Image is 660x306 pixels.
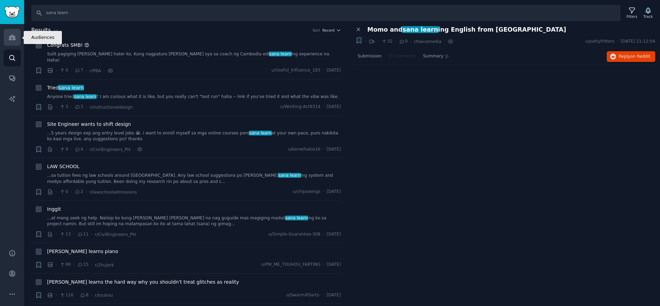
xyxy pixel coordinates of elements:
[59,189,68,195] span: 0
[47,121,131,128] a: Site Engineer wants to shift design
[73,231,75,238] span: ·
[367,26,566,33] span: Momo and ing English from [GEOGRAPHIC_DATA]
[323,262,324,268] span: ·
[377,38,378,45] span: ·
[91,231,92,238] span: ·
[47,94,341,100] a: Anyone triedsana learn? I am curious what it is like, but you really can't "test run" haha -- lmk...
[89,190,137,195] span: r/lawschooladmissions
[423,53,443,59] span: Summary
[47,173,341,185] a: ...sa tuition fees ng law schools around [GEOGRAPHIC_DATA]. Any law school suggestions po [PERSON...
[269,52,292,56] span: sana learn
[56,188,57,196] span: ·
[70,103,72,111] span: ·
[59,292,74,298] span: 116
[261,262,320,268] span: u/PM_ME_TOUHOU_FARTING
[47,51,341,63] a: Sulit pagiging [PERSON_NAME] hater ko. Kung nagpaturo [PERSON_NAME] sya sa coach ng Cambodia edis...
[80,292,88,298] span: 8
[56,67,57,74] span: ·
[358,53,382,59] span: Submission
[280,104,320,110] span: u/Working-Act9314
[47,278,239,286] a: [PERSON_NAME] learns the hard way why you shouldn't treat glitches as reality
[399,39,407,45] span: 0
[323,231,324,238] span: ·
[395,38,396,45] span: ·
[77,262,89,268] span: 15
[56,292,57,299] span: ·
[70,67,72,74] span: ·
[31,26,51,35] span: Results
[89,147,130,152] span: r/CivilEngineers_PH
[322,28,335,33] span: Recent
[70,146,72,153] span: ·
[91,292,92,299] span: ·
[95,293,113,298] span: r/touhou
[47,84,84,91] span: Tried
[59,67,68,74] span: 0
[58,85,85,90] span: sana learn
[627,14,637,19] div: Filters
[630,54,650,59] span: on Reddit
[272,67,320,74] span: u/Useful_Influence_183
[410,38,411,45] span: ·
[249,131,272,135] span: sana learn
[323,292,324,298] span: ·
[327,231,341,238] span: [DATE]
[95,232,136,237] span: r/CivilEngineers_PH
[585,39,614,45] span: u/pattyfritters
[53,29,58,33] span: 19
[47,215,341,227] a: ...at mang seek ng help. Naiisip ko kung [PERSON_NAME] [PERSON_NAME] na nag guguide mas magiging ...
[74,94,97,99] span: sana learn
[59,104,68,110] span: 3
[286,292,320,298] span: u/SwarmXDartz-
[133,146,134,153] span: ·
[268,231,320,238] span: u/Simple-Guarantee-308
[285,216,308,220] span: sana learn
[327,189,341,195] span: [DATE]
[73,261,75,269] span: ·
[365,38,366,45] span: ·
[607,51,655,62] button: Replyon Reddit
[86,67,87,74] span: ·
[323,146,324,153] span: ·
[327,292,341,298] span: [DATE]
[59,146,68,153] span: 9
[288,146,320,153] span: u/kenethskie16
[47,163,79,170] a: LAW SCHOOL
[59,231,71,238] span: 13
[444,38,445,45] span: ·
[641,6,655,20] button: Track
[77,231,89,238] span: 11
[86,103,87,111] span: ·
[327,262,341,268] span: [DATE]
[327,67,341,74] span: [DATE]
[89,105,133,110] span: r/instructionaldesign
[86,146,87,153] span: ·
[59,262,71,268] span: 90
[89,68,101,73] span: r/PBA
[322,28,341,33] button: Recent
[47,42,89,49] span: Congrats SMB! 😍
[75,104,83,110] span: 3
[323,189,324,195] span: ·
[47,206,61,213] span: Inggit
[47,248,118,255] a: [PERSON_NAME] learns piano
[293,189,320,195] span: u/chipowings
[643,14,653,19] div: Track
[621,39,655,45] span: [DATE] 21:12:04
[76,292,77,299] span: ·
[70,188,72,196] span: ·
[91,261,92,269] span: ·
[86,188,87,196] span: ·
[278,173,301,178] span: sana learn
[414,39,441,44] span: r/twicemedia
[75,146,83,153] span: 4
[4,6,20,18] img: GummySearch logo
[323,67,324,74] span: ·
[56,261,57,269] span: ·
[327,104,341,110] span: [DATE]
